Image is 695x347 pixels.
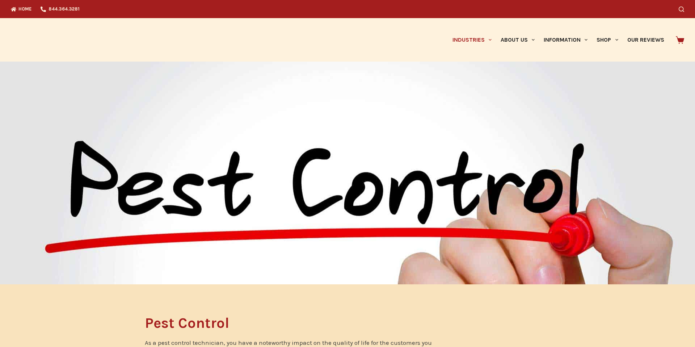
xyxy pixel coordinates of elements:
a: Industries [448,18,496,62]
a: Our Reviews [623,18,669,62]
a: Information [539,18,592,62]
nav: Primary [448,18,669,62]
h1: Pest Control [145,316,439,330]
button: Search [679,7,684,12]
a: About Us [496,18,539,62]
img: Prevsol/Bed Bug Heat Doctor [11,24,106,56]
a: Shop [592,18,623,62]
